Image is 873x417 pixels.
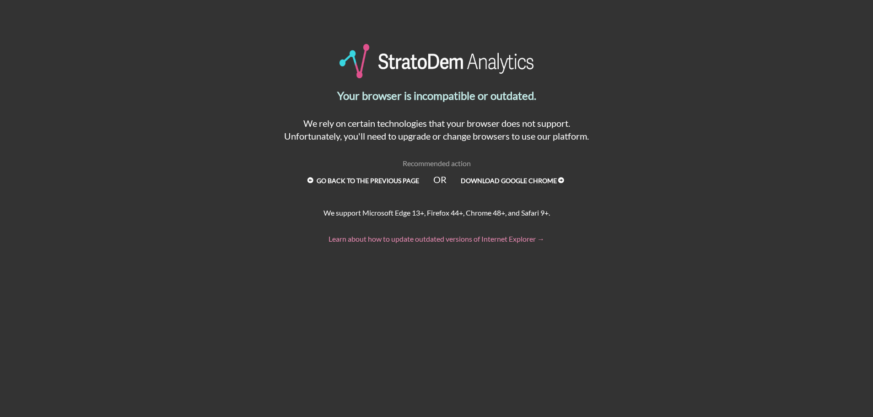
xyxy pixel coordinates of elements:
[317,177,419,184] strong: Go back to the previous page
[447,173,580,188] a: Download Google Chrome
[294,173,433,188] a: Go back to the previous page
[461,177,557,184] strong: Download Google Chrome
[337,89,536,102] strong: Your browser is incompatible or outdated.
[323,208,550,217] span: We support Microsoft Edge 13+, Firefox 44+, Chrome 48+, and Safari 9+.
[339,44,534,78] img: StratoDem Analytics
[403,159,471,168] span: Recommended action
[329,234,544,243] a: Learn about how to update outdated versions of Internet Explorer →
